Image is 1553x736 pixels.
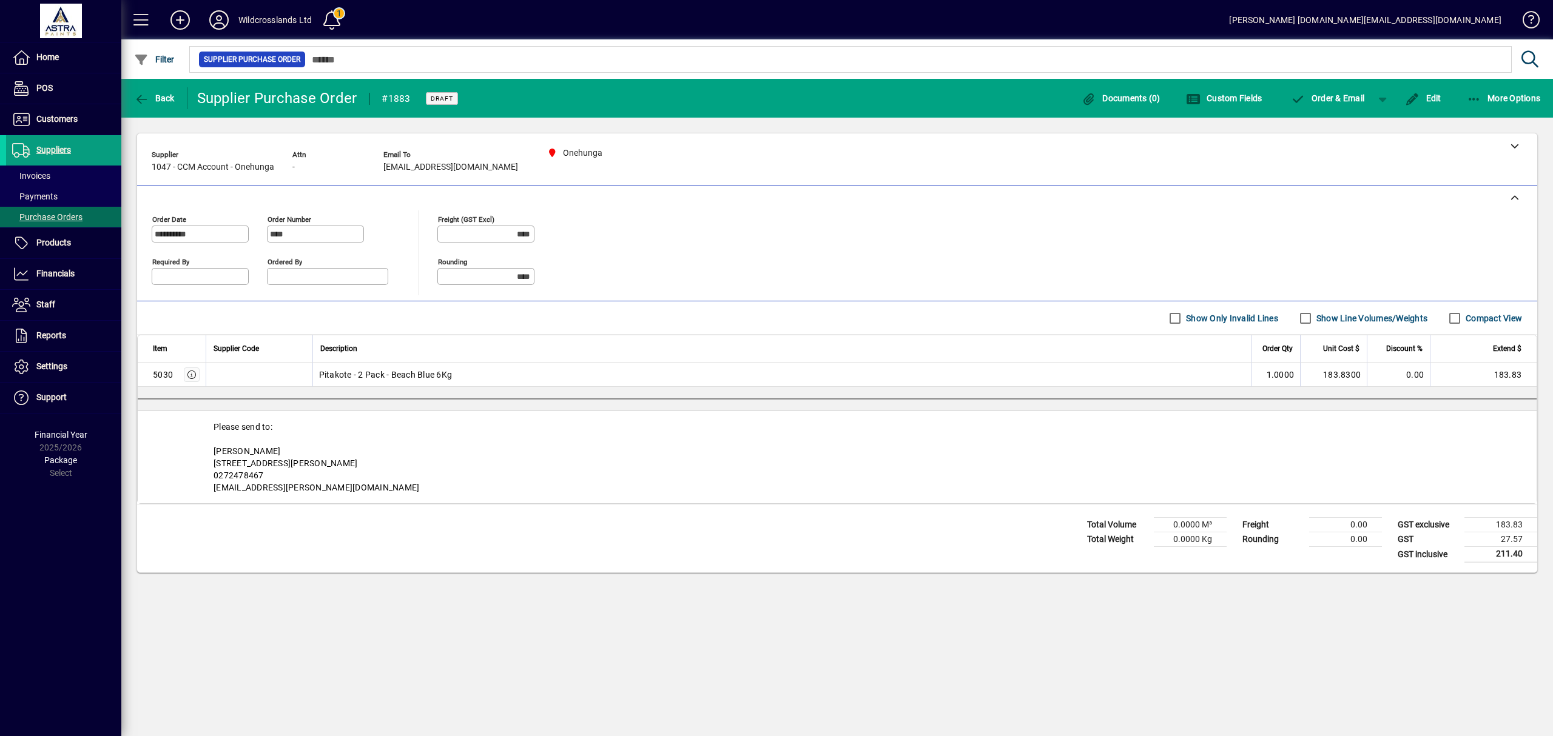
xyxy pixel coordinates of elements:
span: Package [44,455,77,465]
mat-label: Rounding [438,258,467,266]
button: More Options [1464,87,1544,109]
span: Unit Cost $ [1323,342,1359,355]
span: Customers [36,114,78,124]
div: 5030 [153,369,173,381]
a: Payments [6,186,121,207]
span: Products [36,238,71,247]
span: Staff [36,299,55,309]
app-page-header-button: Back [121,87,188,109]
button: Order & Email [1284,87,1370,109]
label: Show Line Volumes/Weights [1314,312,1427,324]
td: 0.00 [1367,363,1430,387]
span: Discount % [1386,342,1423,355]
label: Compact View [1463,312,1522,324]
td: 0.0000 M³ [1154,518,1227,532]
span: Order Qty [1262,342,1293,355]
a: Knowledge Base [1514,2,1538,42]
span: Order & Email [1290,93,1364,103]
span: - [292,162,295,172]
a: Purchase Orders [6,207,121,227]
td: 183.83 [1464,518,1537,532]
td: GST inclusive [1392,547,1464,562]
td: 183.83 [1430,363,1537,387]
a: Support [6,383,121,413]
div: Please send to: [PERSON_NAME] [STREET_ADDRESS][PERSON_NAME] 0272478467 [EMAIL_ADDRESS][PERSON_NAM... [138,411,1537,503]
a: Reports [6,321,121,351]
span: Edit [1405,93,1441,103]
td: 183.8300 [1300,363,1367,387]
span: Invoices [12,171,50,181]
span: Reports [36,330,66,340]
span: Financial Year [35,430,87,440]
button: Back [131,87,178,109]
div: [PERSON_NAME] [DOMAIN_NAME][EMAIL_ADDRESS][DOMAIN_NAME] [1229,10,1501,30]
div: #1883 [382,89,410,109]
span: Supplier Code [214,342,259,355]
mat-label: Freight (GST excl) [438,215,494,224]
span: [EMAIL_ADDRESS][DOMAIN_NAME] [383,162,518,172]
span: Extend $ [1493,342,1521,355]
span: Pitakote - 2 Pack - Beach Blue 6Kg [319,369,453,381]
td: 0.00 [1309,532,1382,547]
span: 1047 - CCM Account - Onehunga [152,162,274,172]
a: Customers [6,104,121,135]
mat-label: Required by [152,258,189,266]
td: GST [1392,532,1464,547]
td: 27.57 [1464,532,1537,547]
div: Supplier Purchase Order [197,89,357,108]
td: 1.0000 [1251,363,1300,387]
span: Settings [36,361,67,371]
span: Custom Fields [1186,93,1262,103]
button: Custom Fields [1183,87,1265,109]
a: Financials [6,259,121,289]
span: Filter [134,55,175,64]
mat-label: Ordered by [268,258,302,266]
span: Documents (0) [1082,93,1161,103]
div: Wildcrosslands Ltd [238,10,312,30]
span: Back [134,93,175,103]
td: Total Weight [1081,532,1154,547]
button: Filter [131,49,178,70]
button: Documents (0) [1079,87,1164,109]
a: Home [6,42,121,73]
span: Draft [431,95,453,102]
button: Profile [200,9,238,31]
td: 211.40 [1464,547,1537,562]
td: Rounding [1236,532,1309,547]
span: Item [153,342,167,355]
label: Show Only Invalid Lines [1184,312,1278,324]
a: Staff [6,290,121,320]
td: Total Volume [1081,518,1154,532]
a: Settings [6,352,121,382]
td: 0.00 [1309,518,1382,532]
td: 0.0000 Kg [1154,532,1227,547]
span: More Options [1467,93,1541,103]
span: Home [36,52,59,62]
mat-label: Order number [268,215,311,224]
td: Freight [1236,518,1309,532]
span: Purchase Orders [12,212,83,222]
span: Supplier Purchase Order [204,53,300,65]
span: Support [36,392,67,402]
a: POS [6,73,121,104]
a: Invoices [6,166,121,186]
span: Description [320,342,357,355]
a: Products [6,228,121,258]
span: Suppliers [36,145,71,155]
button: Edit [1402,87,1444,109]
span: Payments [12,192,58,201]
td: GST exclusive [1392,518,1464,532]
span: POS [36,83,53,93]
span: Financials [36,269,75,278]
button: Add [161,9,200,31]
mat-label: Order date [152,215,186,224]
